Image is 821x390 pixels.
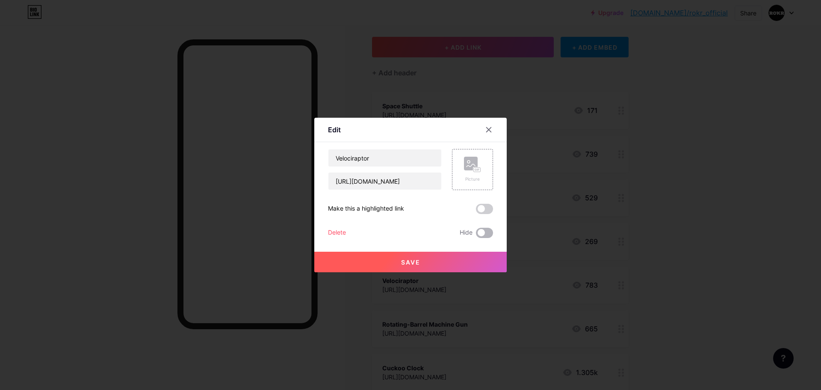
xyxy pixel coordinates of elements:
button: Save [314,252,507,272]
div: Edit [328,125,341,135]
div: Delete [328,228,346,238]
div: Picture [464,176,481,182]
span: Hide [460,228,473,238]
input: Title [328,149,441,167]
span: Save [401,259,420,266]
input: URL [328,173,441,190]
div: Make this a highlighted link [328,204,404,214]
